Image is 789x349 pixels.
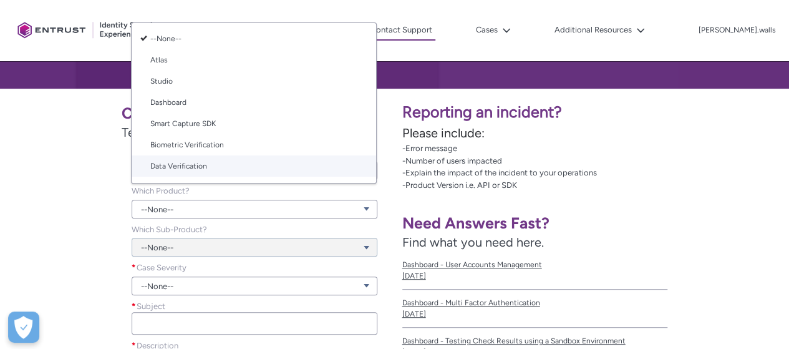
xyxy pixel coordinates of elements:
[132,300,137,313] span: required
[402,124,782,142] p: Please include:
[132,71,376,92] a: Studio
[132,49,376,71] a: Atlas
[402,259,668,270] span: Dashboard - User Accounts Management
[402,310,426,318] lightning-formatted-date-time: [DATE]
[132,312,377,335] input: required
[132,225,207,234] span: Which Sub-Product?
[699,26,776,35] p: [PERSON_NAME].walls
[224,21,253,39] a: Home
[132,186,190,195] span: Which Product?
[132,28,376,49] a: --None--
[402,252,668,290] a: Dashboard - User Accounts Management[DATE]
[402,214,668,233] h1: Need Answers Fast?
[132,262,137,274] span: required
[402,297,668,308] span: Dashboard - Multi Factor Authentication
[132,113,376,134] a: Smart Capture SDK
[698,23,777,36] button: User Profile susan.walls
[132,155,376,177] a: Data Verification
[402,290,668,328] a: Dashboard - Multi Factor Authentication[DATE]
[473,21,514,39] button: Cases
[132,92,376,113] a: Dashboard
[132,200,377,219] a: --None--
[8,312,39,343] button: Open Preferences
[122,104,387,123] h1: Contact Onfido Customer Support
[137,302,165,311] span: Subject
[132,177,376,198] a: Document Reports
[551,21,648,39] button: Additional Resources
[122,123,387,142] span: Tell us how we can help.
[402,335,668,347] span: Dashboard - Testing Check Results using a Sandbox Environment
[402,235,544,250] span: Find what you need here.
[137,263,186,272] span: Case Severity
[367,21,435,41] a: Contact Support
[132,277,377,295] a: --None--
[402,101,782,124] p: Reporting an incident?
[8,312,39,343] div: Cookie Preferences
[290,21,330,39] a: Analytics, opens in new tab
[402,142,782,191] p: -Error message -Number of users impacted -Explain the impact of the incident to your operations -...
[132,134,376,155] a: Biometric Verification
[402,272,426,280] lightning-formatted-date-time: [DATE]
